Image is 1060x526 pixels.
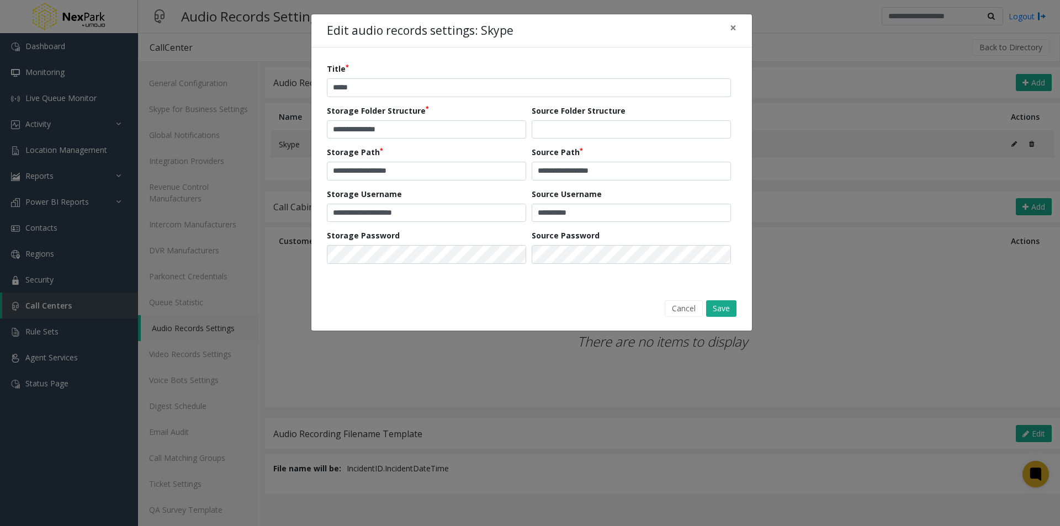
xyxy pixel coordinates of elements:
[327,22,513,40] h4: Edit audio records settings: Skype
[327,146,383,158] label: Storage Path
[532,230,600,241] label: Source Password
[532,105,626,116] label: Source Folder Structure
[532,188,602,200] label: Source Username
[327,188,402,200] label: Storage Username
[327,63,349,75] label: Title
[327,230,400,241] label: Storage Password
[532,146,583,158] label: Source Path
[665,300,703,317] button: Cancel
[722,14,744,41] button: Close
[730,20,736,35] span: ×
[327,105,429,116] label: Storage Folder Structure
[706,300,736,317] button: Save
